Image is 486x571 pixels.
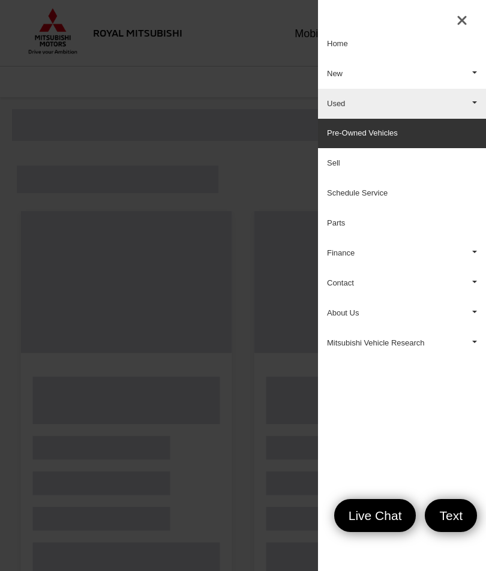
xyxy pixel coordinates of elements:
a: Text [425,499,477,532]
a: Live Chat [334,499,416,532]
a: Parts: Opens in a new tab [318,208,486,238]
span: Live Chat [343,507,408,524]
a: About Us [318,298,486,328]
a: Contact [318,268,486,298]
a: Mitsubishi Vehicle Research [318,328,486,358]
a: Schedule Service: Opens in a new tab [318,178,486,208]
span: Text [433,507,469,524]
a: Finance [318,238,486,268]
a: Home [318,29,486,59]
a: Pre-Owned Vehicles [318,119,486,148]
a: Sell [318,148,486,178]
a: New [318,59,486,89]
button: Close Sidebar [453,12,471,29]
a: Used [318,89,486,119]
